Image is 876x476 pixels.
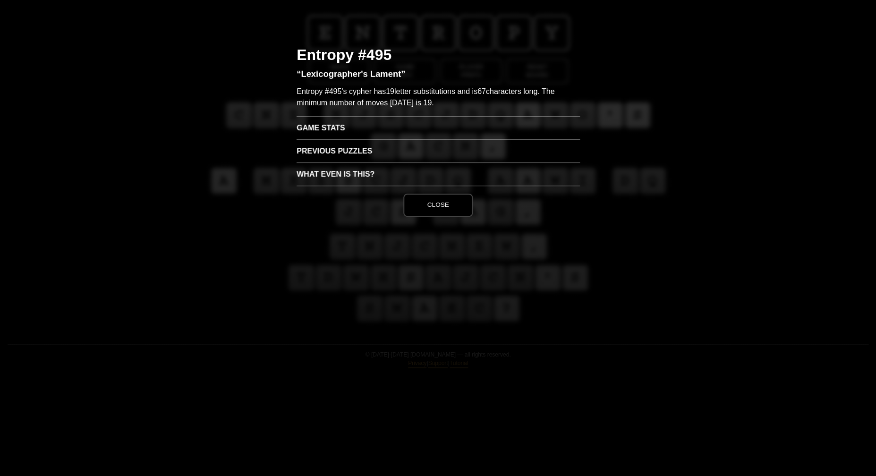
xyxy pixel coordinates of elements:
p: Entropy #495's cypher has letter substitutions and is characters long. The minimum number of move... [297,86,580,116]
h3: What even is this? [297,162,580,186]
button: Close [403,194,472,216]
h2: Entropy #495 [297,47,580,70]
span: 67 [477,87,485,95]
span: 19 [385,87,394,95]
h3: Game Stats [297,116,580,139]
h3: Previous Puzzles [297,139,580,162]
h3: “Lexicographer's Lament” [297,70,580,86]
